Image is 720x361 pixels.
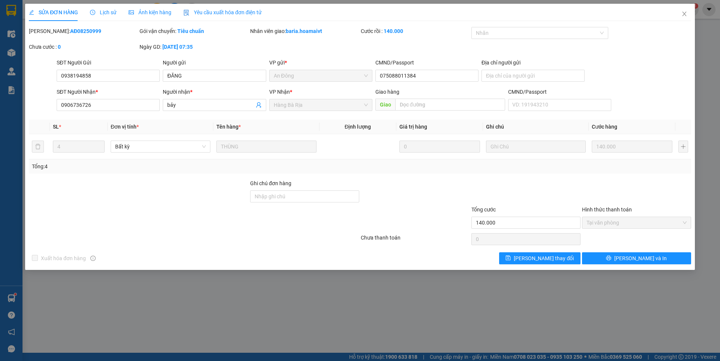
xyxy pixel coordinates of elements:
div: VP gửi [269,58,372,67]
b: [DATE] 07:35 [162,44,193,50]
div: Người gửi [163,58,266,67]
span: user-add [256,102,262,108]
span: An Đông [274,70,368,81]
b: 0 [58,44,61,50]
div: Tổng: 4 [32,162,278,171]
span: Giao [375,99,395,111]
th: Ghi chú [483,120,589,134]
span: Định lượng [345,124,371,130]
input: Địa chỉ của người gửi [481,70,585,82]
span: [PERSON_NAME] thay đổi [514,254,574,262]
span: Yêu cầu xuất hóa đơn điện tử [183,9,262,15]
div: Chưa thanh toán [360,234,471,247]
span: Tại văn phòng [586,217,687,228]
span: Tên hàng [216,124,241,130]
div: Ngày GD: [139,43,249,51]
div: SĐT Người Nhận [57,88,160,96]
span: save [505,255,511,261]
span: Giao hàng [375,89,399,95]
span: close [681,11,687,17]
div: Địa chỉ người gửi [481,58,585,67]
input: Ghi chú đơn hàng [250,190,359,202]
span: Bất kỳ [115,141,206,152]
button: delete [32,141,44,153]
span: printer [606,255,611,261]
input: Ghi Chú [486,141,586,153]
span: [PERSON_NAME] và In [614,254,667,262]
span: Đơn vị tính [111,124,139,130]
span: Lịch sử [90,9,117,15]
span: VP Nhận [269,89,290,95]
div: Người nhận [163,88,266,96]
span: clock-circle [90,10,95,15]
div: CMND/Passport [508,88,611,96]
input: 0 [399,141,480,153]
span: edit [29,10,34,15]
button: save[PERSON_NAME] thay đổi [499,252,580,264]
img: icon [183,10,189,16]
span: Giá trị hàng [399,124,427,130]
input: Dọc đường [395,99,505,111]
span: Ảnh kiện hàng [129,9,171,15]
b: AĐ08250999 [70,28,101,34]
span: Xuất hóa đơn hàng [38,254,89,262]
label: Ghi chú đơn hàng [250,180,291,186]
button: printer[PERSON_NAME] và In [582,252,691,264]
span: Cước hàng [592,124,617,130]
div: [PERSON_NAME]: [29,27,138,35]
span: Hàng Bà Rịa [274,99,368,111]
div: Gói vận chuyển: [139,27,249,35]
label: Hình thức thanh toán [582,207,632,213]
div: Nhân viên giao: [250,27,359,35]
span: info-circle [90,256,96,261]
button: Close [674,4,695,25]
div: CMND/Passport [375,58,478,67]
span: SL [53,124,59,130]
div: Cước rồi : [361,27,470,35]
button: plus [678,141,688,153]
div: Chưa cước : [29,43,138,51]
b: 140.000 [384,28,403,34]
b: Tiêu chuẩn [177,28,204,34]
div: SĐT Người Gửi [57,58,160,67]
input: VD: Bàn, Ghế [216,141,316,153]
span: picture [129,10,134,15]
input: 0 [592,141,672,153]
span: SỬA ĐƠN HÀNG [29,9,78,15]
span: Tổng cước [471,207,496,213]
b: baria.hoamaivt [286,28,322,34]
